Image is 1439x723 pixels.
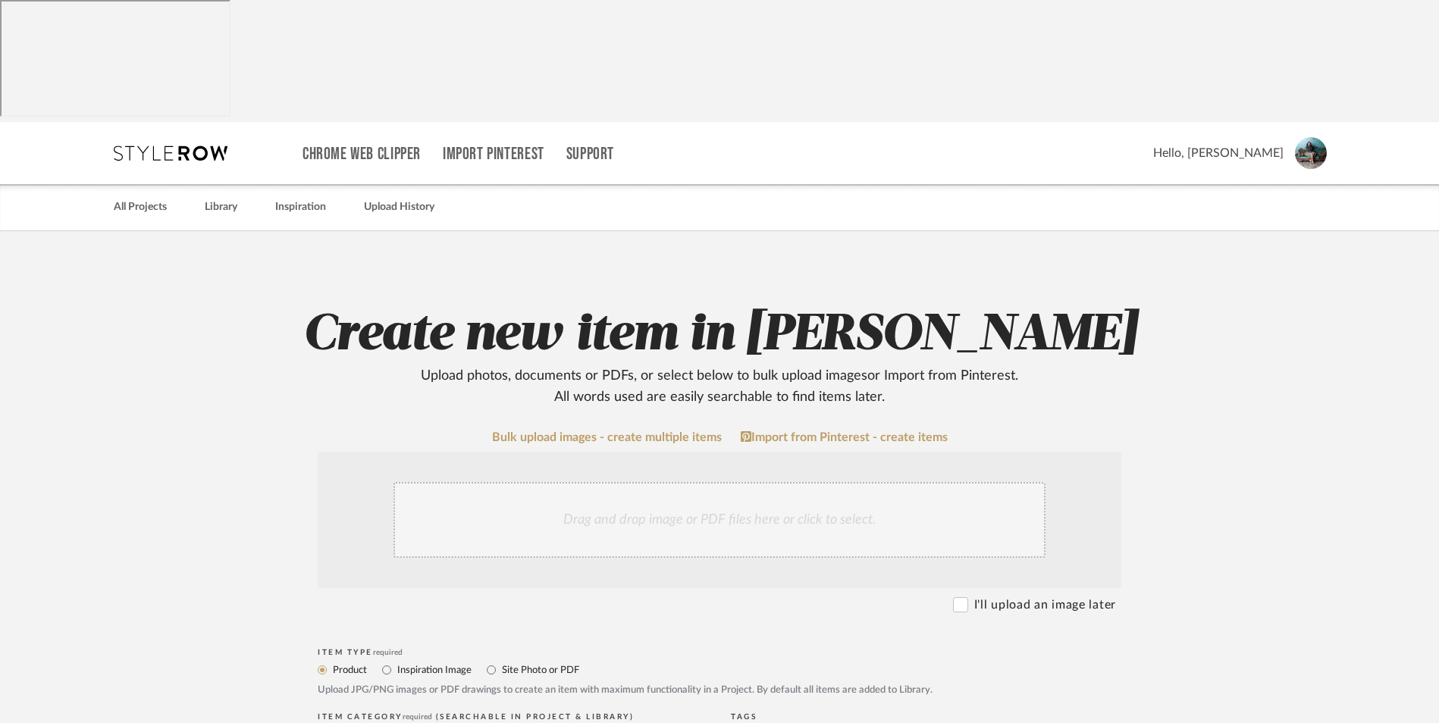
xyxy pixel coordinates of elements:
[1153,144,1284,162] span: Hello, [PERSON_NAME]
[974,596,1116,614] label: I'll upload an image later
[443,148,544,161] a: Import Pinterest
[114,197,167,218] a: All Projects
[1295,137,1327,169] img: avatar
[331,662,367,678] label: Product
[318,648,1121,657] div: Item Type
[318,712,708,721] div: ITEM CATEGORY
[318,683,1121,698] div: Upload JPG/PNG images or PDF drawings to create an item with maximum functionality in a Project. ...
[364,197,434,218] a: Upload History
[500,662,579,678] label: Site Photo or PDF
[275,197,326,218] a: Inspiration
[731,712,1121,721] div: Tags
[303,148,421,161] a: Chrome Web Clipper
[205,197,237,218] a: Library
[403,713,432,721] span: required
[409,365,1030,408] div: Upload photos, documents or PDFs, or select below to bulk upload images or Import from Pinterest ...
[741,430,948,444] a: Import from Pinterest - create items
[373,649,403,656] span: required
[492,431,722,444] a: Bulk upload images - create multiple items
[237,305,1202,408] h2: Create new item in [PERSON_NAME]
[396,662,472,678] label: Inspiration Image
[566,148,614,161] a: Support
[318,660,1121,679] mat-radio-group: Select item type
[436,713,635,721] span: (Searchable in Project & Library)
